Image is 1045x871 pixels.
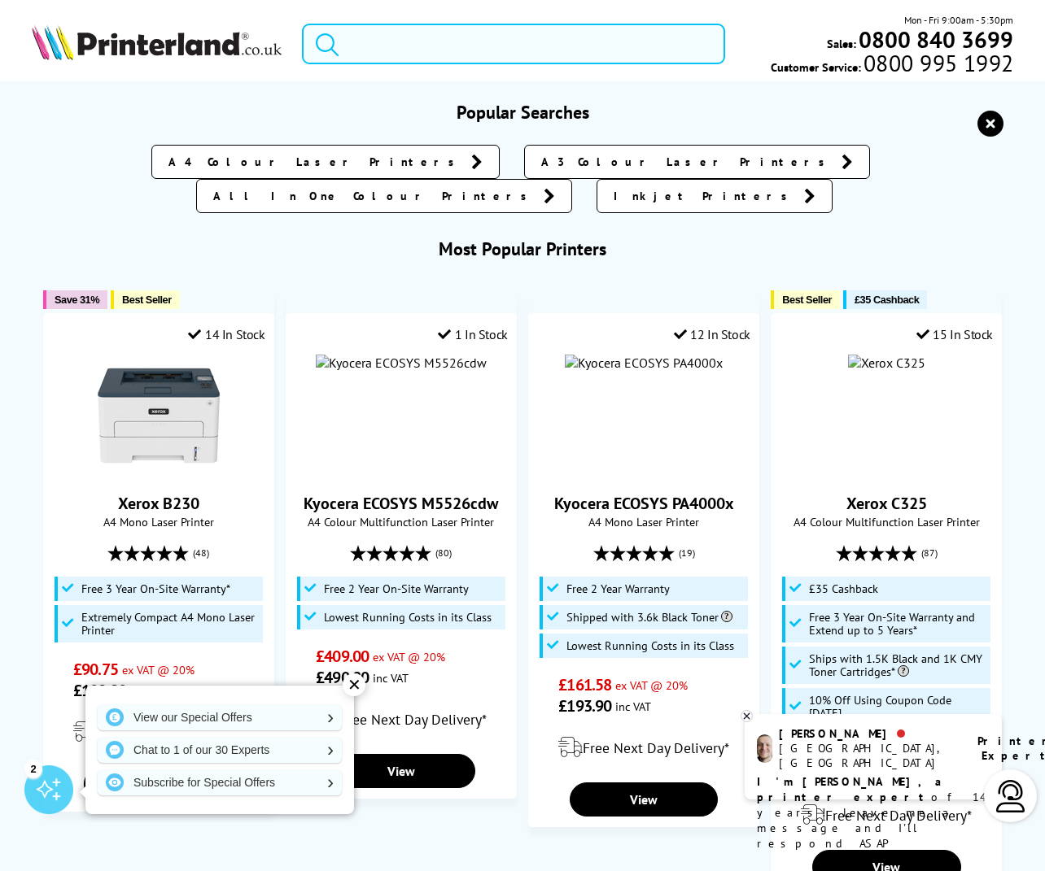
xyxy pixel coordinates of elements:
[848,355,925,371] img: Xerox C325
[827,36,856,51] span: Sales:
[679,538,695,568] span: (19)
[846,493,927,514] a: Xerox C325
[43,290,107,309] button: Save 31%
[373,670,409,686] span: inc VAT
[73,659,118,680] span: £90.75
[316,355,487,371] img: Kyocera ECOSYS M5526cdw
[52,709,265,755] div: modal_delivery
[98,737,342,763] a: Chat to 1 of our 30 Experts
[779,726,957,741] div: [PERSON_NAME]
[324,582,469,595] span: Free 2 Year On-Site Warranty
[32,101,1014,124] h3: Popular Searches
[757,734,772,763] img: ashley-livechat.png
[904,12,1013,28] span: Mon - Fri 9:00am - 5:30pm
[316,646,369,667] span: £409.00
[558,674,611,695] span: £161.58
[213,188,536,204] span: All In One Colour Printers
[861,55,1013,71] span: 0800 995 1992
[98,355,220,477] img: Xerox B230
[537,514,750,529] span: A4 Mono Laser Printer
[111,290,180,309] button: Best Seller
[32,237,1014,260] h3: Most Popular Printers
[98,464,220,480] a: Xerox B230
[615,677,688,693] span: ex VAT @ 20%
[809,611,986,637] span: Free 3 Year On-Site Warranty and Extend up to 5 Years*
[84,767,233,801] a: View
[809,652,986,678] span: Ships with 1.5K Black and 1K CMY Toner Cartridges*
[570,782,719,817] a: View
[614,188,796,204] span: Inkjet Printers
[757,774,990,851] p: of 14 years! Leave me a message and I'll respond ASAP
[24,760,42,777] div: 2
[52,514,265,529] span: A4 Mono Laser Printer
[809,582,878,595] span: £35 Cashback
[98,769,342,795] a: Subscribe for Special Offers
[81,582,230,595] span: Free 3 Year On-Site Warranty*
[615,699,651,714] span: inc VAT
[438,326,508,342] div: 1 In Stock
[921,538,938,568] span: (87)
[809,694,986,720] span: 10% Off Using Coupon Code [DATE]
[118,493,199,514] a: Xerox B230
[122,294,172,306] span: Best Seller
[554,493,734,514] a: Kyocera ECOSYS PA4000x
[566,611,732,624] span: Shipped with 3.6k Black Toner
[373,649,445,664] span: ex VAT @ 20%
[597,179,833,213] a: Inkjet Printers
[757,774,947,804] b: I'm [PERSON_NAME], a printer expert
[995,780,1027,812] img: user-headset-light.svg
[55,294,99,306] span: Save 31%
[81,611,259,637] span: Extremely Compact A4 Mono Laser Printer
[843,290,927,309] button: £35 Cashback
[324,611,492,624] span: Lowest Running Costs in its Class
[295,514,508,529] span: A4 Colour Multifunction Laser Printer
[916,326,993,342] div: 15 In Stock
[188,326,265,342] div: 14 In Stock
[782,294,832,306] span: Best Seller
[32,24,282,63] a: Printerland Logo
[196,179,572,213] a: All In One Colour Printers
[193,538,209,568] span: (48)
[168,154,463,170] span: A4 Colour Laser Printers
[566,639,734,652] span: Lowest Running Costs in its Class
[302,24,724,64] input: Search product or brand
[295,696,508,742] div: modal_delivery
[771,290,840,309] button: Best Seller
[316,667,369,688] span: £490.80
[537,725,750,770] div: modal_delivery
[73,680,126,701] span: £108.90
[771,55,1013,75] span: Customer Service:
[780,514,993,529] span: A4 Colour Multifunction Laser Printer
[779,741,957,770] div: [GEOGRAPHIC_DATA], [GEOGRAPHIC_DATA]
[856,32,1013,47] a: 0800 840 3699
[565,355,723,371] img: Kyocera ECOSYS PA4000x
[122,662,195,677] span: ex VAT @ 20%
[541,154,833,170] span: A3 Colour Laser Printers
[343,673,365,696] div: ✕
[674,326,750,342] div: 12 In Stock
[435,538,452,568] span: (80)
[327,754,476,788] a: View
[98,704,342,730] a: View our Special Offers
[524,145,870,179] a: A3 Colour Laser Printers
[304,493,498,514] a: Kyocera ECOSYS M5526cdw
[32,24,282,60] img: Printerland Logo
[855,294,919,306] span: £35 Cashback
[859,24,1013,54] b: 0800 840 3699
[566,582,670,595] span: Free 2 Year Warranty
[558,695,611,716] span: £193.90
[151,145,500,179] a: A4 Colour Laser Printers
